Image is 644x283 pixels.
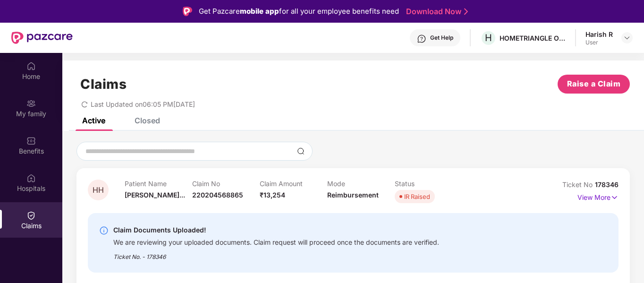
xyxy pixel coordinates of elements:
p: Mode [327,180,395,188]
img: svg+xml;base64,PHN2ZyBpZD0iQ2xhaW0iIHhtbG5zPSJodHRwOi8vd3d3LnczLm9yZy8yMDAwL3N2ZyIgd2lkdGg9IjIwIi... [26,211,36,220]
img: svg+xml;base64,PHN2ZyBpZD0iSG9tZSIgeG1sbnM9Imh0dHA6Ly93d3cudzMub3JnLzIwMDAvc3ZnIiB3aWR0aD0iMjAiIG... [26,61,36,71]
img: svg+xml;base64,PHN2ZyBpZD0iU2VhcmNoLTMyeDMyIiB4bWxucz0iaHR0cDovL3d3dy53My5vcmcvMjAwMC9zdmciIHdpZH... [297,147,305,155]
p: Patient Name [125,180,192,188]
h1: Claims [80,76,127,92]
p: Claim No [192,180,260,188]
div: HOMETRIANGLE ONLINE SERVICES PRIVATE LIMITED [500,34,566,43]
span: redo [81,100,88,108]
img: Logo [183,7,192,16]
strong: mobile app [240,7,279,16]
span: Last Updated on 06:05 PM[DATE] [91,100,195,108]
span: HH [93,186,104,194]
span: Raise a Claim [567,78,621,90]
p: View More [577,190,619,203]
span: 178346 [595,180,619,189]
span: Reimbursement [327,191,379,199]
p: Status [395,180,462,188]
div: Active [82,116,105,125]
div: Ticket No. - 178346 [113,247,439,261]
img: svg+xml;base64,PHN2ZyBpZD0iSG9zcGl0YWxzIiB4bWxucz0iaHR0cDovL3d3dy53My5vcmcvMjAwMC9zdmciIHdpZHRoPS... [26,173,36,183]
span: Ticket No [562,180,595,189]
img: New Pazcare Logo [11,32,73,44]
img: Stroke [464,7,468,17]
div: Closed [135,116,160,125]
div: Get Help [430,34,453,42]
div: User [585,39,613,46]
div: We are reviewing your uploaded documents. Claim request will proceed once the documents are verif... [113,236,439,247]
span: 220204568865 [192,191,243,199]
div: Get Pazcare for all your employee benefits need [199,6,399,17]
button: Raise a Claim [558,75,630,94]
img: svg+xml;base64,PHN2ZyBpZD0iQmVuZWZpdHMiIHhtbG5zPSJodHRwOi8vd3d3LnczLm9yZy8yMDAwL3N2ZyIgd2lkdGg9Ij... [26,136,36,146]
img: svg+xml;base64,PHN2ZyBpZD0iSGVscC0zMngzMiIgeG1sbnM9Imh0dHA6Ly93d3cudzMub3JnLzIwMDAvc3ZnIiB3aWR0aD... [417,34,426,43]
span: [PERSON_NAME]... [125,191,185,199]
a: Download Now [406,7,465,17]
span: ₹13,254 [260,191,285,199]
span: H [485,32,492,43]
div: Claim Documents Uploaded! [113,224,439,236]
img: svg+xml;base64,PHN2ZyBpZD0iSW5mby0yMHgyMCIgeG1sbnM9Imh0dHA6Ly93d3cudzMub3JnLzIwMDAvc3ZnIiB3aWR0aD... [99,226,109,235]
img: svg+xml;base64,PHN2ZyB4bWxucz0iaHR0cDovL3d3dy53My5vcmcvMjAwMC9zdmciIHdpZHRoPSIxNyIgaGVpZ2h0PSIxNy... [610,192,619,203]
div: IR Raised [404,192,430,201]
div: Harish R [585,30,613,39]
p: Claim Amount [260,180,327,188]
img: svg+xml;base64,PHN2ZyB3aWR0aD0iMjAiIGhlaWdodD0iMjAiIHZpZXdCb3g9IjAgMCAyMCAyMCIgZmlsbD0ibm9uZSIgeG... [26,99,36,108]
img: svg+xml;base64,PHN2ZyBpZD0iRHJvcGRvd24tMzJ4MzIiIHhtbG5zPSJodHRwOi8vd3d3LnczLm9yZy8yMDAwL3N2ZyIgd2... [623,34,631,42]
